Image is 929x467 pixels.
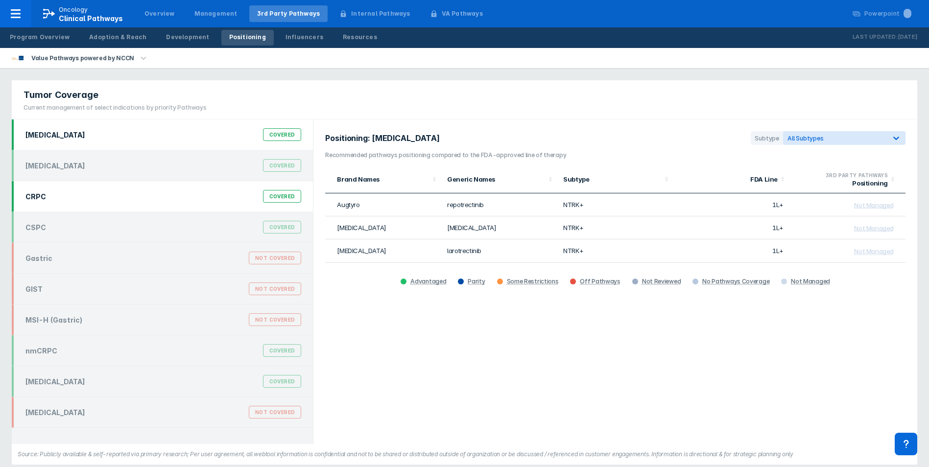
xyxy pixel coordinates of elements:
[557,239,673,262] td: NTRK+
[795,171,888,179] div: 3RD PARTY PATHWAYS
[249,313,301,326] div: Not Covered
[325,216,441,239] td: [MEDICAL_DATA]
[468,278,485,285] div: Parity
[249,5,328,22] a: 3rd Party Pathways
[25,377,85,386] div: [MEDICAL_DATA]
[673,193,789,216] td: 1L+
[557,216,673,239] td: NTRK+
[263,190,302,203] div: Covered
[673,239,789,262] td: 1L+
[158,30,217,46] a: Development
[10,33,70,42] div: Program Overview
[263,128,302,141] div: Covered
[410,278,446,285] div: Advantaged
[854,201,894,209] div: Not Managed
[895,433,917,455] div: Contact Support
[25,131,85,139] div: [MEDICAL_DATA]
[25,408,85,417] div: [MEDICAL_DATA]
[337,175,429,183] div: Brand Names
[25,192,46,201] div: CRPC
[679,175,778,183] div: FDA Line
[81,30,154,46] a: Adoption & Reach
[137,5,183,22] a: Overview
[2,30,77,46] a: Program Overview
[278,30,331,46] a: Influencers
[27,51,138,65] div: Value Pathways powered by NCCN
[263,375,302,388] div: Covered
[221,30,274,46] a: Positioning
[229,33,266,42] div: Positioning
[854,224,894,232] div: Not Managed
[751,131,783,145] div: Subtype
[854,248,894,256] div: Not Managed
[563,175,662,183] div: Subtype
[580,278,620,285] div: Off Pathways
[325,193,441,216] td: Augtyro
[25,223,46,232] div: CSPC
[25,254,52,262] div: Gastric
[166,33,209,42] div: Development
[24,89,98,101] span: Tumor Coverage
[787,135,824,142] span: All Subtypes
[864,9,911,18] div: Powerpoint
[263,344,302,357] div: Covered
[441,216,557,239] td: [MEDICAL_DATA]
[343,33,377,42] div: Resources
[187,5,245,22] a: Management
[325,151,905,160] h3: Recommended pathways positioning compared to the FDA-approved line of therapy
[194,9,238,18] div: Management
[25,285,43,293] div: GIST
[249,282,301,295] div: Not Covered
[673,216,789,239] td: 1L+
[702,278,769,285] div: No Pathways Coverage
[351,9,410,18] div: Internal Pathways
[853,32,898,42] p: Last Updated:
[89,33,146,42] div: Adoption & Reach
[263,159,302,172] div: Covered
[795,179,888,187] div: Positioning
[557,193,673,216] td: NTRK+
[249,406,301,419] div: Not Covered
[257,9,320,18] div: 3rd Party Pathways
[642,278,681,285] div: Not Reviewed
[791,278,830,285] div: Not Managed
[325,239,441,262] td: [MEDICAL_DATA]
[898,32,917,42] p: [DATE]
[59,14,123,23] span: Clinical Pathways
[325,134,446,143] h2: Positioning: [MEDICAL_DATA]
[25,316,82,324] div: MSI-H (Gastric)
[263,221,302,233] div: Covered
[12,56,24,61] img: value-pathways-nccn
[24,103,207,112] div: Current management of select indications by priority Pathways
[249,252,301,264] div: Not Covered
[25,162,85,170] div: [MEDICAL_DATA]
[447,175,546,183] div: Generic Names
[59,5,88,14] p: Oncology
[335,30,385,46] a: Resources
[441,239,557,262] td: larotrectinib
[442,9,483,18] div: VA Pathways
[507,278,559,285] div: Some Restrictions
[441,193,557,216] td: repotrectinib
[18,450,911,459] figcaption: Source: Publicly available & self-reported via primary research; Per user agreement, all webtool ...
[286,33,323,42] div: Influencers
[144,9,175,18] div: Overview
[25,347,57,355] div: nmCRPC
